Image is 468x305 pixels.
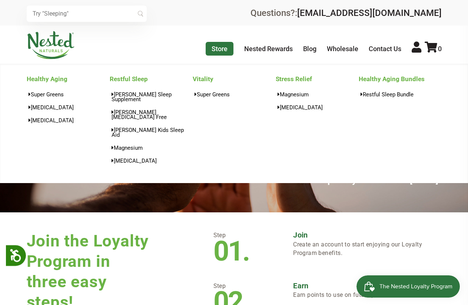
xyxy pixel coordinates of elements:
[276,73,359,85] a: Stress Relief
[250,9,442,17] div: Questions?:
[327,45,358,53] a: Wholesale
[27,89,110,100] a: Super Greens
[110,155,193,166] a: [MEDICAL_DATA]
[27,73,110,85] a: Healthy Aging
[293,231,308,239] strong: Join
[359,89,442,100] a: Restful Sleep Bundle
[356,275,461,298] iframe: Button to open loyalty program pop-up
[369,45,401,53] a: Contact Us
[213,240,282,263] h3: 01.
[213,231,282,239] p: Step
[27,6,147,22] input: Try "Sleeping"
[193,89,276,100] a: Super Greens
[27,102,110,113] a: [MEDICAL_DATA]
[110,107,193,122] a: [PERSON_NAME][MEDICAL_DATA] Free
[276,89,359,100] a: Magnesium
[193,73,276,85] a: Vitality
[244,45,293,53] a: Nested Rewards
[110,89,193,105] a: [PERSON_NAME] Sleep Supplement
[110,142,193,153] a: Magnesium
[110,125,193,140] a: [PERSON_NAME] Kids Sleep Aid
[297,8,442,18] a: [EMAIL_ADDRESS][DOMAIN_NAME]
[206,42,233,56] a: Store
[293,282,441,299] p: Earn points to use on future purchases.
[110,73,193,85] a: Restful Sleep
[293,231,441,257] p: Create an account to start enjoying our Loyalty Program benefits.
[425,45,442,53] a: 0
[303,45,316,53] a: Blog
[293,281,309,290] strong: Earn
[276,102,359,113] a: [MEDICAL_DATA]
[213,282,282,290] p: Step
[438,45,442,53] span: 0
[27,115,110,126] a: [MEDICAL_DATA]
[27,31,75,59] img: Nested Naturals
[359,73,442,85] a: Healthy Aging Bundles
